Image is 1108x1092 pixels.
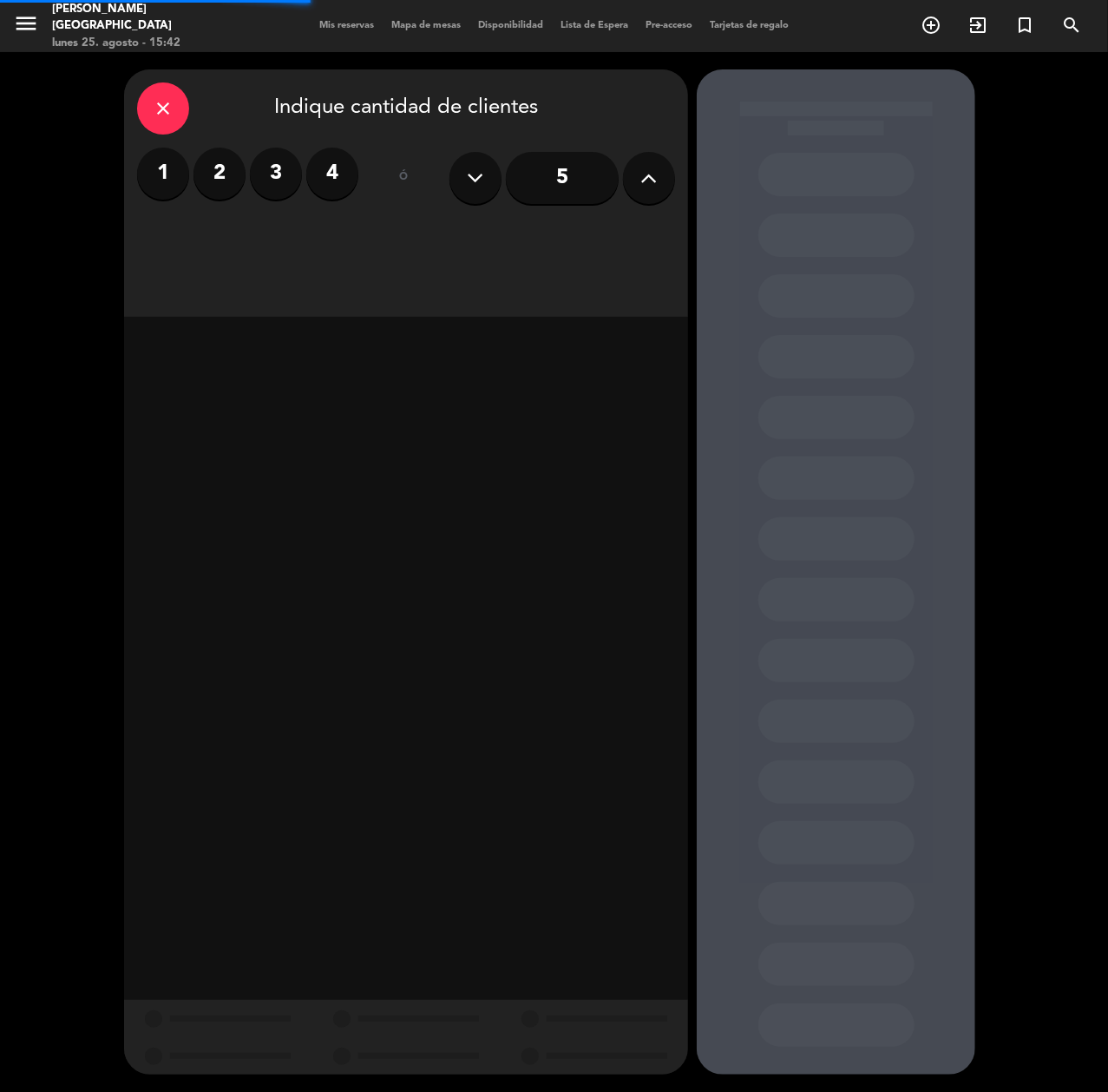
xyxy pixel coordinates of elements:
[311,21,383,30] span: Mis reservas
[193,148,246,200] label: 2
[701,21,797,30] span: Tarjetas de regalo
[137,82,675,135] div: Indique cantidad de clientes
[137,148,189,200] label: 1
[637,21,701,30] span: Pre-acceso
[552,21,637,30] span: Lista de Espera
[13,10,39,36] i: menu
[13,10,39,43] button: menu
[306,148,358,200] label: 4
[52,1,264,35] div: [PERSON_NAME][GEOGRAPHIC_DATA]
[383,21,469,30] span: Mapa de mesas
[376,148,432,208] div: ó
[1061,15,1082,36] i: search
[153,98,174,119] i: close
[52,35,264,52] div: lunes 25. agosto - 15:42
[469,21,552,30] span: Disponibilidad
[250,148,302,200] label: 3
[921,15,941,36] i: add_circle_outline
[1014,15,1035,36] i: turned_in_not
[967,15,988,36] i: exit_to_app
